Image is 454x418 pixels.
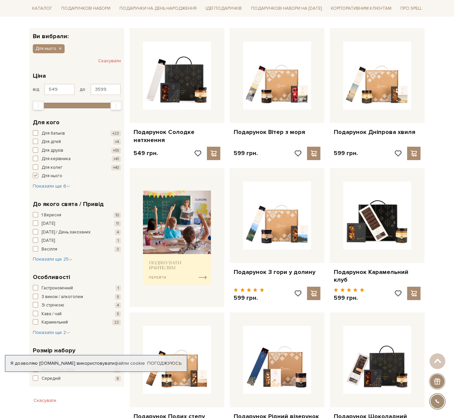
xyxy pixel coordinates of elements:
[33,183,70,190] button: Показати ще 6
[33,130,121,137] button: Для батьків +23
[42,246,57,253] span: Весілля
[33,302,121,309] button: Зі стрічкою 4
[328,3,394,14] a: Корпоративним клієнтам
[42,139,61,145] span: Для дітей
[33,164,121,171] button: Для колег +40
[111,165,121,170] span: +40
[115,376,121,381] span: 8
[33,156,121,162] button: Для керівника +41
[33,86,39,92] span: від
[5,360,187,366] div: Я дозволяю [DOMAIN_NAME] використовувати
[116,238,121,243] span: 1
[59,3,113,14] a: Подарункові набори
[33,44,65,53] button: Для нього
[112,156,121,162] span: +41
[32,101,44,110] div: Min
[42,237,55,244] span: [DATE]
[234,294,264,302] p: 599 грн.
[115,302,121,308] span: 4
[334,294,364,302] p: 599 грн.
[42,147,63,154] span: Для друзів
[33,311,121,318] button: Кава / чай 5
[42,375,61,382] span: Середній
[33,319,121,326] button: Карамельний 22
[33,273,70,282] span: Особливості
[143,191,211,285] img: banner
[98,56,121,66] button: Скасувати
[33,330,70,335] span: Показати ще 2
[33,246,121,253] button: Весілля 3
[33,212,121,219] button: 1 Вересня 10
[33,346,75,355] span: Розмір набору
[33,200,104,209] span: До якого свята / Привід
[33,294,121,300] button: З вином / алкоголем 5
[115,247,121,252] span: 3
[147,360,181,366] a: Погоджуюсь
[42,164,63,171] span: Для колег
[33,237,121,244] button: [DATE] 1
[33,375,121,382] button: Середній 8
[42,229,90,236] span: [DATE] / День закоханих
[115,294,121,300] span: 5
[42,212,61,219] span: 1 Вересня
[42,130,65,137] span: Для батьків
[111,148,121,153] span: +55
[113,212,121,218] span: 10
[42,294,83,300] span: З вином / алкоголем
[33,229,121,236] button: [DATE] / День закоханих 4
[42,285,73,292] span: Гастрономічний
[115,229,121,235] span: 4
[33,220,121,227] button: [DATE] 11
[334,128,421,136] a: Подарунок Дніпрова хвиля
[33,71,46,80] span: Ціна
[398,3,425,14] a: Про Spell
[113,139,121,145] span: +4
[35,46,56,52] span: Для нього
[42,311,62,318] span: Кава / чай
[116,285,121,291] span: 1
[33,285,121,292] button: Гастрономічний 1
[42,173,62,180] span: Для нього
[234,128,320,136] a: Подарунок Вітер з моря
[33,118,60,127] span: Для кого
[29,28,124,39] div: Ви вибрали:
[203,3,244,14] a: Ідеї подарунків
[110,131,121,136] span: +23
[44,84,75,95] input: Ціна
[33,139,121,145] button: Для дітей +4
[114,221,121,226] span: 11
[117,3,199,14] a: Подарунки на День народження
[29,395,60,406] button: Скасувати
[42,156,71,162] span: Для керівника
[334,268,421,284] a: Подарунок Карамельний клуб
[334,149,358,157] p: 599 грн.
[134,149,158,157] p: 549 грн.
[42,302,64,309] span: Зі стрічкою
[33,147,121,154] button: Для друзів +55
[134,128,220,144] a: Подарунок Солодке натхнення
[42,319,68,326] span: Карамельний
[80,86,85,92] span: до
[248,3,324,14] a: Подарункові набори на [DATE]
[33,256,73,263] button: Показати ще 25
[29,3,55,14] a: Каталог
[42,220,55,227] span: [DATE]
[234,149,258,157] p: 599 грн.
[33,173,121,180] button: Для нього
[234,268,320,276] a: Подарунок З гори у долину
[112,320,121,325] span: 22
[33,329,70,336] button: Показати ще 2
[115,311,121,317] span: 5
[110,101,122,110] div: Max
[90,84,121,95] input: Ціна
[115,360,145,366] a: файли cookie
